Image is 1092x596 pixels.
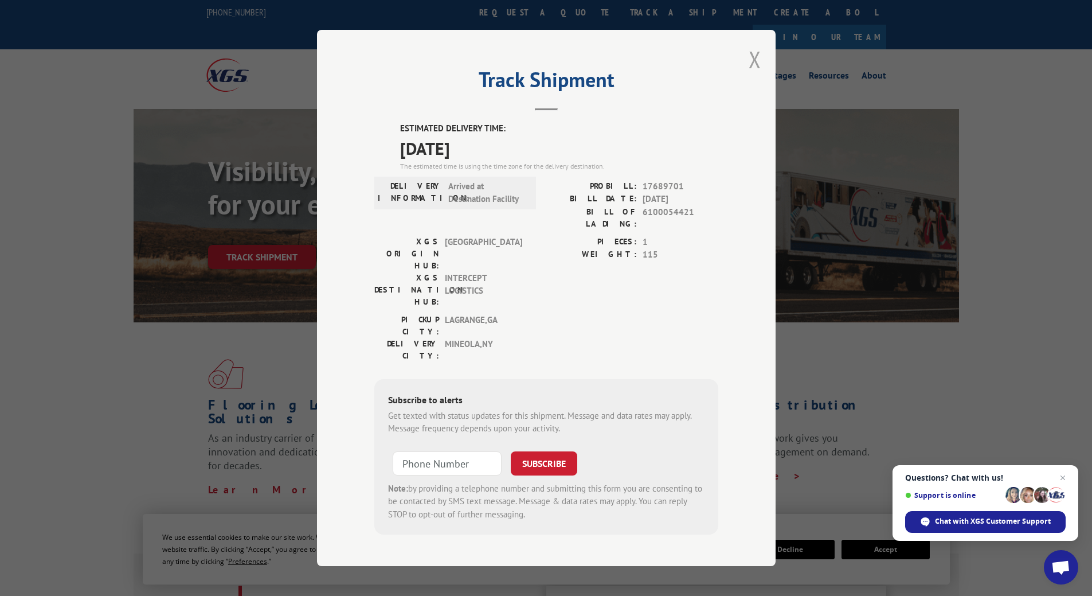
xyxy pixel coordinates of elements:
[393,451,502,476] input: Phone Number
[935,516,1051,527] span: Chat with XGS Customer Support
[374,314,439,338] label: PICKUP CITY:
[388,483,408,494] strong: Note:
[546,206,637,230] label: BILL OF LADING:
[546,236,637,249] label: PIECES:
[905,491,1001,500] span: Support is online
[388,482,704,521] div: by providing a telephone number and submitting this form you are consenting to be contacted by SM...
[546,193,637,206] label: BILL DATE:
[445,338,522,362] span: MINEOLA , NY
[374,236,439,272] label: XGS ORIGIN HUB:
[511,451,577,476] button: SUBSCRIBE
[378,180,443,206] label: DELIVERY INFORMATION:
[448,180,526,206] span: Arrived at Destination Facility
[643,206,718,230] span: 6100054421
[445,272,522,308] span: INTERCEPT LOGISTICS
[546,180,637,193] label: PROBILL:
[374,338,439,362] label: DELIVERY CITY:
[1056,471,1070,485] span: Close chat
[1044,550,1078,585] div: Open chat
[400,135,718,161] span: [DATE]
[643,193,718,206] span: [DATE]
[905,511,1066,533] div: Chat with XGS Customer Support
[388,393,704,410] div: Subscribe to alerts
[905,473,1066,482] span: Questions? Chat with us!
[546,248,637,262] label: WEIGHT:
[749,44,761,75] button: Close modal
[643,236,718,249] span: 1
[374,72,718,94] h2: Track Shipment
[445,314,522,338] span: LAGRANGE , GA
[643,180,718,193] span: 17689701
[400,161,718,172] div: The estimated time is using the time zone for the delivery destination.
[445,236,522,272] span: [GEOGRAPHIC_DATA]
[388,410,704,435] div: Get texted with status updates for this shipment. Message and data rates may apply. Message frequ...
[400,122,718,135] label: ESTIMATED DELIVERY TIME:
[374,272,439,308] label: XGS DESTINATION HUB:
[643,248,718,262] span: 115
